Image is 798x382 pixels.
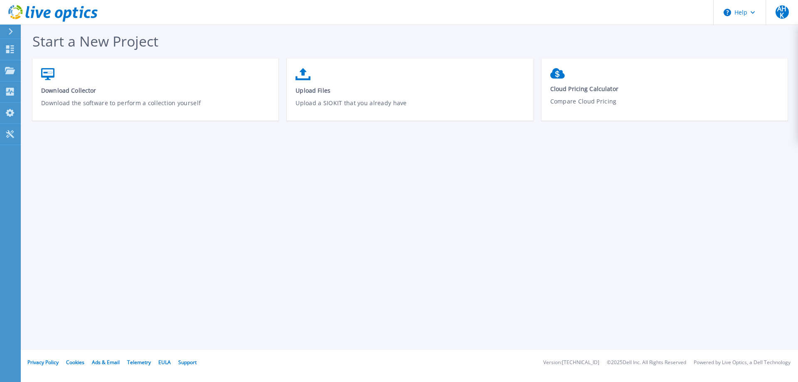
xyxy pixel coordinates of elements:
a: Ads & Email [92,359,120,366]
a: EULA [158,359,171,366]
span: Cloud Pricing Calculator [550,85,779,93]
a: Upload FilesUpload a SIOKIT that you already have [287,64,533,123]
p: Download the software to perform a collection yourself [41,99,270,118]
p: Upload a SIOKIT that you already have [296,99,525,118]
span: Upload Files [296,86,525,94]
a: Cloud Pricing CalculatorCompare Cloud Pricing [542,64,788,122]
a: Cookies [66,359,84,366]
a: Support [178,359,197,366]
li: Powered by Live Optics, a Dell Technology [694,360,791,365]
li: Version: [TECHNICAL_ID] [543,360,599,365]
p: Compare Cloud Pricing [550,97,779,116]
a: Telemetry [127,359,151,366]
span: AHK [776,5,789,19]
a: Download CollectorDownload the software to perform a collection yourself [32,64,278,123]
span: Download Collector [41,86,270,94]
li: © 2025 Dell Inc. All Rights Reserved [607,360,686,365]
a: Privacy Policy [27,359,59,366]
span: Start a New Project [32,32,158,51]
